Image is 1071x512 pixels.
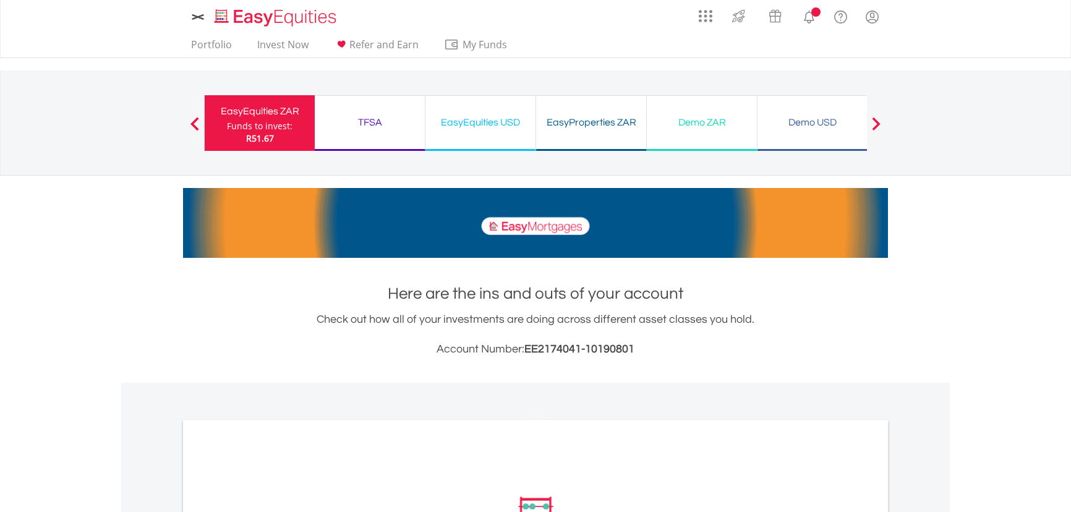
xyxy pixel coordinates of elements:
[793,3,825,28] a: Notifications
[210,3,341,28] a: Home page
[246,132,274,144] span: R51.67
[544,114,639,131] div: EasyProperties ZAR
[765,6,785,26] img: vouchers-v2.svg
[227,120,292,132] div: Funds to invest:
[183,188,888,258] img: EasyMortage Promotion Banner
[864,123,889,135] button: Next
[765,114,860,131] div: Demo USD
[691,3,720,23] a: AppsGrid
[322,114,417,131] div: TFSA
[349,38,419,51] span: Refer and Earn
[182,123,207,135] button: Previous
[329,38,424,58] a: Refer and Earn
[728,6,749,26] img: thrive-v2.svg
[433,114,528,131] div: EasyEquities USD
[524,343,634,355] span: EE2174041-10190801
[252,38,314,58] a: Invest Now
[757,3,793,26] a: Vouchers
[856,3,888,30] a: My Profile
[183,341,888,358] h3: Account Number:
[186,38,237,58] a: Portfolio
[444,36,525,53] span: My Funds
[212,7,341,28] img: EasyEquities_Logo.png
[825,3,856,28] a: FAQ's and Support
[699,9,712,23] img: grid-menu-icon.svg
[183,311,888,358] div: Check out how all of your investments are doing across different asset classes you hold.
[183,283,888,305] h1: Here are the ins and outs of your account
[212,103,307,120] div: EasyEquities ZAR
[654,114,749,131] div: Demo ZAR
